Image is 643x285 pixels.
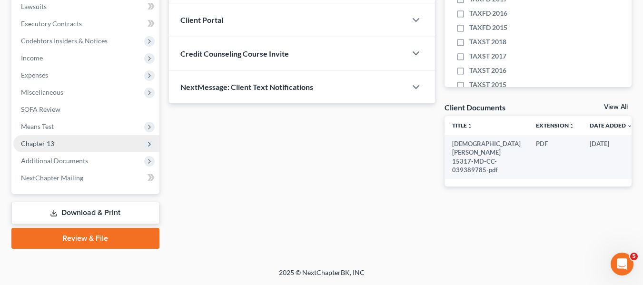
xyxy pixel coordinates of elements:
[180,15,223,24] span: Client Portal
[21,105,60,113] span: SOFA Review
[590,122,633,129] a: Date Added expand_more
[467,123,473,129] i: unfold_more
[180,82,313,91] span: NextMessage: Client Text Notifications
[11,202,159,224] a: Download & Print
[13,169,159,187] a: NextChapter Mailing
[21,71,48,79] span: Expenses
[50,268,593,285] div: 2025 © NextChapterBK, INC
[469,37,506,47] span: TAXST 2018
[11,228,159,249] a: Review & File
[21,139,54,147] span: Chapter 13
[469,23,507,32] span: TAXFD 2015
[469,51,506,61] span: TAXST 2017
[582,135,640,179] td: [DATE]
[21,2,47,10] span: Lawsuits
[627,123,633,129] i: expand_more
[21,37,108,45] span: Codebtors Insiders & Notices
[452,122,473,129] a: Titleunfold_more
[604,104,628,110] a: View All
[569,123,574,129] i: unfold_more
[469,9,507,18] span: TAXFD 2016
[469,80,506,89] span: TAXST 2015
[469,66,506,75] span: TAXST 2016
[180,49,289,58] span: Credit Counseling Course Invite
[21,174,83,182] span: NextChapter Mailing
[445,135,528,179] td: [DEMOGRAPHIC_DATA][PERSON_NAME] 15317-MD-CC-039389785-pdf
[445,102,505,112] div: Client Documents
[13,101,159,118] a: SOFA Review
[21,157,88,165] span: Additional Documents
[13,15,159,32] a: Executory Contracts
[21,88,63,96] span: Miscellaneous
[21,20,82,28] span: Executory Contracts
[536,122,574,129] a: Extensionunfold_more
[611,253,633,275] iframe: Intercom live chat
[528,135,582,179] td: PDF
[21,54,43,62] span: Income
[21,122,54,130] span: Means Test
[630,253,638,260] span: 5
